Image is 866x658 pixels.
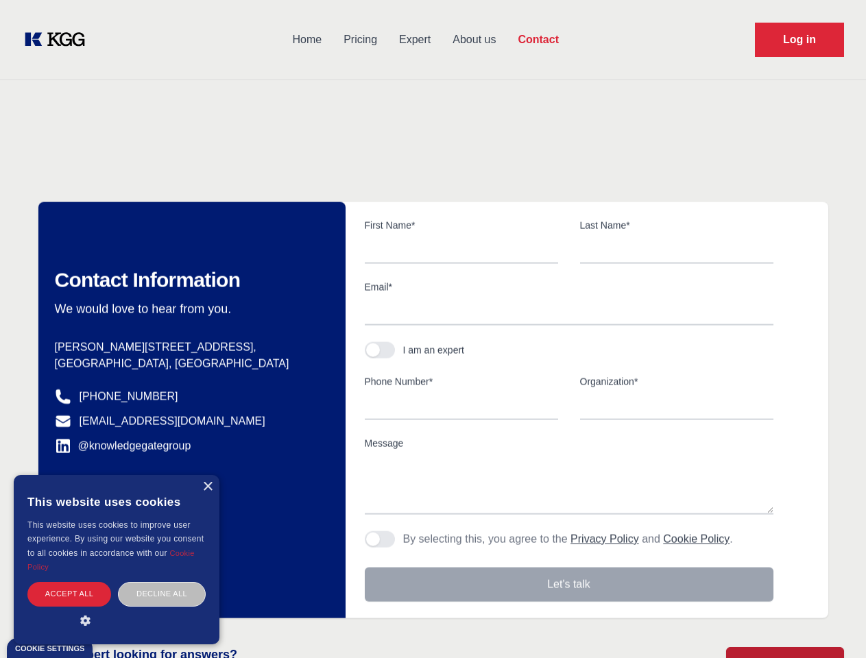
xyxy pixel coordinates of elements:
a: KOL Knowledge Platform: Talk to Key External Experts (KEE) [22,29,96,51]
div: Accept all [27,582,111,606]
a: [EMAIL_ADDRESS][DOMAIN_NAME] [80,413,265,430]
a: Expert [388,22,442,58]
a: Pricing [333,22,388,58]
a: Privacy Policy [570,533,639,545]
a: Cookie Policy [27,549,195,571]
a: Cookie Policy [663,533,730,545]
label: Email* [365,280,773,294]
a: [PHONE_NUMBER] [80,389,178,405]
label: First Name* [365,219,558,232]
p: [GEOGRAPHIC_DATA], [GEOGRAPHIC_DATA] [55,356,324,372]
h2: Contact Information [55,268,324,293]
p: By selecting this, you agree to the and . [403,531,733,548]
label: Last Name* [580,219,773,232]
label: Phone Number* [365,375,558,389]
div: This website uses cookies [27,485,206,518]
div: Decline all [118,582,206,606]
label: Message [365,437,773,450]
a: About us [442,22,507,58]
label: Organization* [580,375,773,389]
p: We would love to hear from you. [55,301,324,317]
iframe: Chat Widget [797,592,866,658]
div: Cookie settings [15,645,84,653]
div: I am an expert [403,343,465,357]
a: @knowledgegategroup [55,438,191,454]
button: Let's talk [365,568,773,602]
div: Close [202,482,213,492]
a: Request Demo [755,23,844,57]
a: Home [281,22,333,58]
a: Contact [507,22,570,58]
p: [PERSON_NAME][STREET_ADDRESS], [55,339,324,356]
span: This website uses cookies to improve user experience. By using our website you consent to all coo... [27,520,204,558]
